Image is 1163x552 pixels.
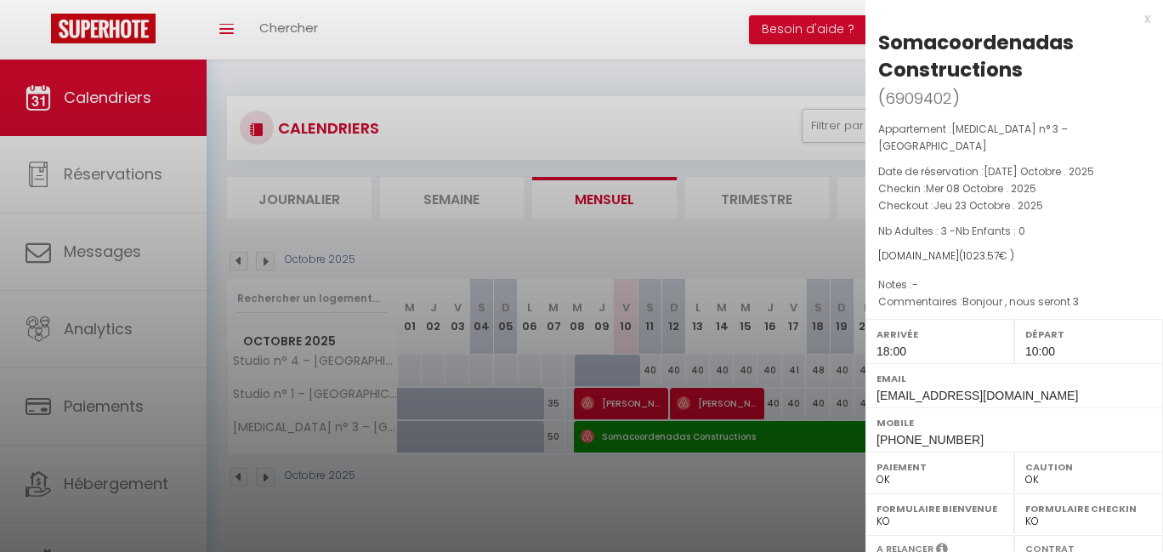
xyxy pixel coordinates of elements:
[877,370,1152,387] label: Email
[885,88,952,109] span: 6909402
[877,389,1078,402] span: [EMAIL_ADDRESS][DOMAIN_NAME]
[933,198,1043,213] span: Jeu 23 Octobre . 2025
[877,500,1003,517] label: Formulaire Bienvenue
[878,180,1150,197] p: Checkin :
[878,86,960,110] span: ( )
[963,248,999,263] span: 1023.57
[1025,326,1152,343] label: Départ
[878,197,1150,214] p: Checkout :
[878,224,1025,238] span: Nb Adultes : 3 -
[878,121,1150,155] p: Appartement :
[877,414,1152,431] label: Mobile
[912,277,918,292] span: -
[878,293,1150,310] p: Commentaires :
[878,276,1150,293] p: Notes :
[956,224,1025,238] span: Nb Enfants : 0
[1025,344,1055,358] span: 10:00
[878,163,1150,180] p: Date de réservation :
[1025,500,1152,517] label: Formulaire Checkin
[865,9,1150,29] div: x
[1025,458,1152,475] label: Caution
[877,344,906,358] span: 18:00
[878,248,1150,265] div: [DOMAIN_NAME]
[962,294,1079,309] span: Bonjour , nous seront 3
[877,458,1003,475] label: Paiement
[926,181,1036,196] span: Mer 08 Octobre . 2025
[877,326,1003,343] label: Arrivée
[877,433,984,447] span: [PHONE_NUMBER]
[878,29,1150,83] div: Somacoordenadas Constructions
[959,248,1014,263] span: ( € )
[878,122,1068,153] span: [MEDICAL_DATA] n° 3 – [GEOGRAPHIC_DATA]
[984,164,1094,179] span: [DATE] Octobre . 2025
